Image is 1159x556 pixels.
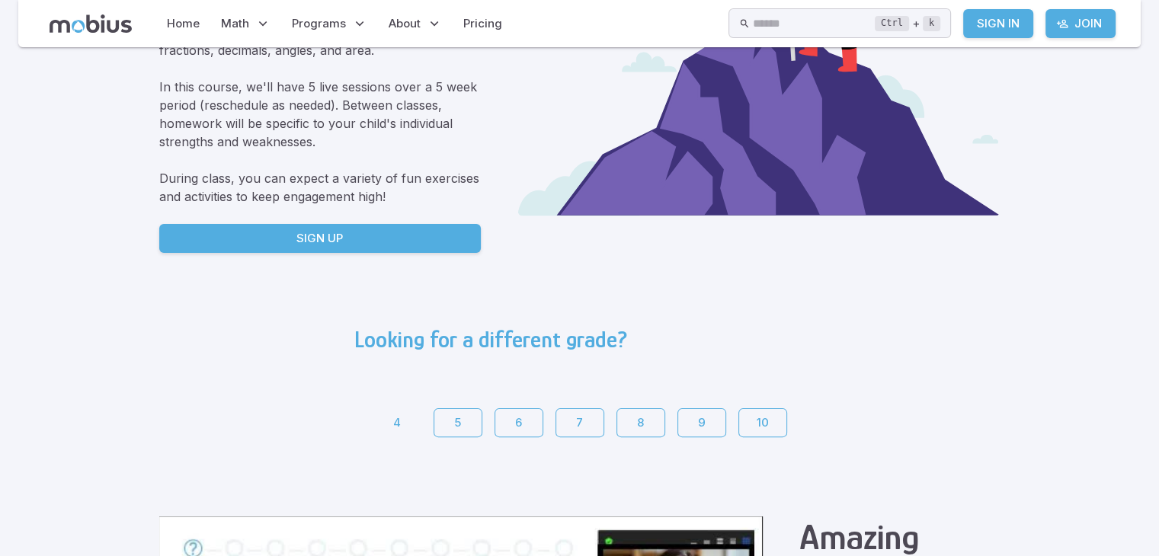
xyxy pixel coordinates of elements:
[221,15,249,32] span: Math
[616,408,665,437] a: 8
[495,408,543,437] a: 6
[677,408,726,437] a: 9
[875,16,909,31] kbd: Ctrl
[159,169,481,206] p: During class, you can expect a variety of fun exercises and activities to keep engagement high!
[354,326,628,353] h3: Looking for a different grade?
[875,14,940,33] div: +
[555,408,604,437] a: 7
[923,16,940,31] kbd: k
[389,15,421,32] span: About
[159,78,481,151] p: In this course, we'll have 5 live sessions over a 5 week period (reschedule as needed). Between c...
[963,9,1033,38] a: Sign In
[1045,9,1116,38] a: Join
[292,15,346,32] span: Programs
[159,224,481,253] a: Sign Up
[162,6,204,41] a: Home
[738,408,787,437] a: 10
[373,408,421,437] button: 4
[459,6,507,41] a: Pricing
[434,408,482,437] a: 5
